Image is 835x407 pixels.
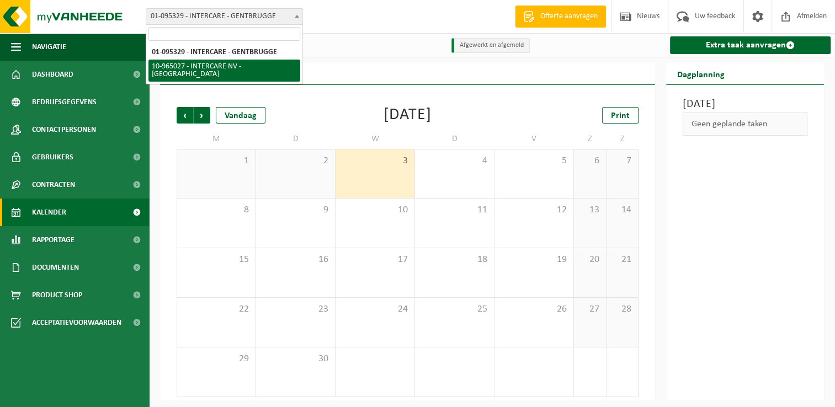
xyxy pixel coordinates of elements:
[451,38,530,53] li: Afgewerkt en afgemeld
[683,96,807,113] h3: [DATE]
[500,155,568,167] span: 5
[32,88,97,116] span: Bedrijfsgegevens
[183,204,250,216] span: 8
[183,155,250,167] span: 1
[579,155,600,167] span: 6
[256,129,336,149] td: D
[384,107,432,124] div: [DATE]
[32,33,66,61] span: Navigatie
[670,36,831,54] a: Extra taak aanvragen
[574,129,607,149] td: Z
[177,107,193,124] span: Vorige
[612,204,633,216] span: 14
[183,303,250,315] span: 22
[341,303,409,315] span: 24
[32,309,121,336] span: Acceptatievoorwaarden
[146,9,302,24] span: 01-095329 - INTERCARE - GENTBRUGGE
[494,129,574,149] td: V
[148,60,300,82] li: 10-965027 - INTERCARE NV - [GEOGRAPHIC_DATA]
[146,8,303,25] span: 01-095329 - INTERCARE - GENTBRUGGE
[32,61,73,88] span: Dashboard
[500,303,568,315] span: 26
[612,254,633,266] span: 21
[612,155,633,167] span: 7
[183,254,250,266] span: 15
[515,6,606,28] a: Offerte aanvragen
[262,353,329,365] span: 30
[421,303,488,315] span: 25
[612,303,633,315] span: 28
[183,353,250,365] span: 29
[262,254,329,266] span: 16
[421,155,488,167] span: 4
[500,204,568,216] span: 12
[602,107,639,124] a: Print
[262,303,329,315] span: 23
[607,129,639,149] td: Z
[579,303,600,315] span: 27
[341,155,409,167] span: 3
[683,113,807,136] div: Geen geplande taken
[32,226,75,254] span: Rapportage
[341,254,409,266] span: 17
[341,204,409,216] span: 10
[148,45,300,60] li: 01-095329 - INTERCARE - GENTBRUGGE
[611,111,630,120] span: Print
[32,171,75,199] span: Contracten
[336,129,415,149] td: W
[421,254,488,266] span: 18
[32,281,82,309] span: Product Shop
[579,254,600,266] span: 20
[500,254,568,266] span: 19
[32,116,96,143] span: Contactpersonen
[194,107,210,124] span: Volgende
[177,129,256,149] td: M
[262,204,329,216] span: 9
[262,155,329,167] span: 2
[32,143,73,171] span: Gebruikers
[32,254,79,281] span: Documenten
[421,204,488,216] span: 11
[415,129,494,149] td: D
[216,107,265,124] div: Vandaag
[579,204,600,216] span: 13
[666,63,736,84] h2: Dagplanning
[538,11,600,22] span: Offerte aanvragen
[32,199,66,226] span: Kalender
